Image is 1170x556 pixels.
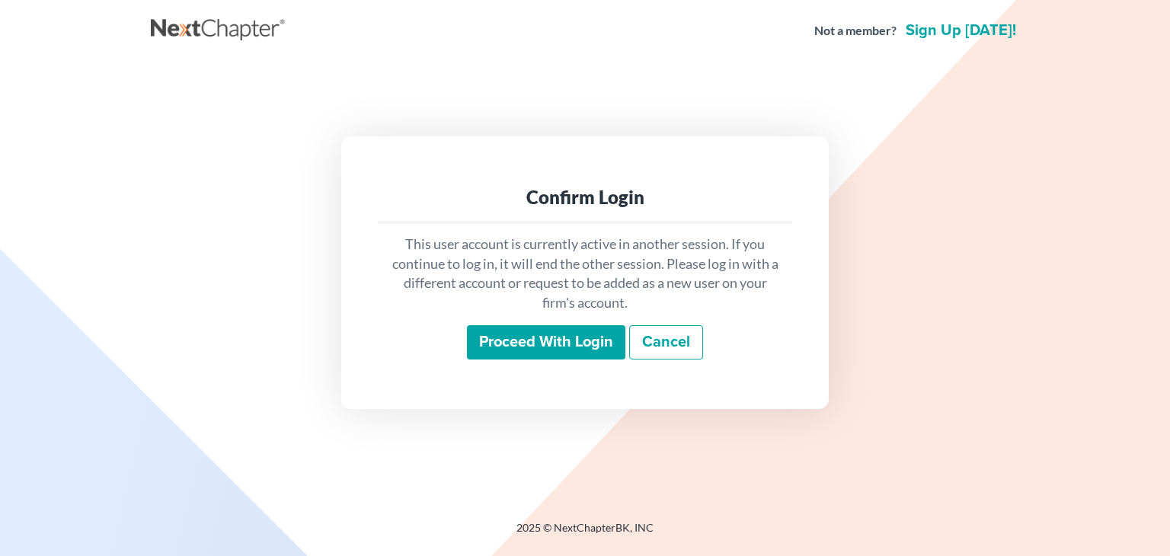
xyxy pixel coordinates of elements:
div: 2025 © NextChapterBK, INC [151,520,1019,548]
strong: Not a member? [814,22,897,40]
a: Cancel [629,325,703,360]
p: This user account is currently active in another session. If you continue to log in, it will end ... [390,235,780,313]
div: Confirm Login [390,185,780,209]
input: Proceed with login [467,325,625,360]
a: Sign up [DATE]! [903,23,1019,38]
